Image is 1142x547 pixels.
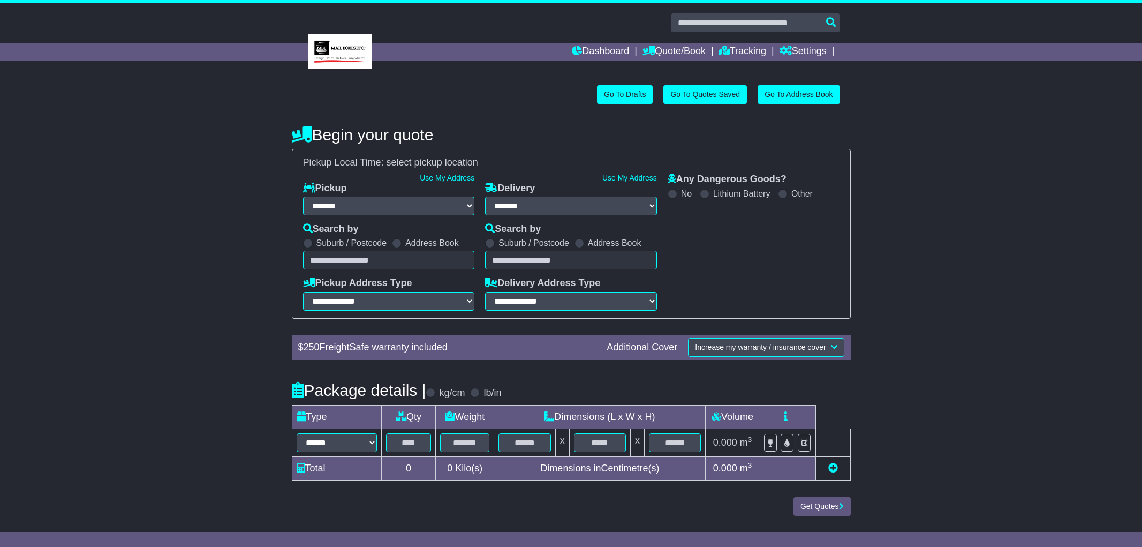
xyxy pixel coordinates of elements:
[748,436,752,444] sup: 3
[292,381,426,399] h4: Package details |
[695,343,826,351] span: Increase my warranty / insurance cover
[303,278,412,289] label: Pickup Address Type
[303,183,347,194] label: Pickup
[439,387,465,399] label: kg/cm
[292,457,381,481] td: Total
[555,429,569,456] td: x
[292,405,381,429] td: Type
[713,463,737,474] span: 0.000
[498,238,569,248] label: Suburb / Postcode
[601,342,683,354] div: Additional Cover
[494,405,706,429] td: Dimensions (L x W x H)
[572,43,629,61] a: Dashboard
[681,189,692,199] label: No
[420,174,474,182] a: Use My Address
[597,85,653,104] a: Go To Drafts
[298,157,845,169] div: Pickup Local Time:
[713,189,770,199] label: Lithium Battery
[381,405,436,429] td: Qty
[436,457,494,481] td: Kilo(s)
[485,278,600,289] label: Delivery Address Type
[494,457,706,481] td: Dimensions in Centimetre(s)
[706,405,759,429] td: Volume
[642,43,706,61] a: Quote/Book
[588,238,641,248] label: Address Book
[602,174,657,182] a: Use My Address
[688,338,844,357] button: Increase my warranty / insurance cover
[740,437,752,448] span: m
[381,457,436,481] td: 0
[719,43,766,61] a: Tracking
[668,174,786,185] label: Any Dangerous Goods?
[793,497,851,516] button: Get Quotes
[436,405,494,429] td: Weight
[485,183,535,194] label: Delivery
[293,342,602,354] div: $ FreightSafe warranty included
[780,43,827,61] a: Settings
[758,85,840,104] a: Go To Address Book
[447,463,452,474] span: 0
[791,189,813,199] label: Other
[387,157,478,168] span: select pickup location
[304,342,320,353] span: 250
[292,126,851,144] h4: Begin your quote
[748,461,752,469] sup: 3
[631,429,645,456] td: x
[483,387,501,399] label: lb/in
[663,85,747,104] a: Go To Quotes Saved
[740,463,752,474] span: m
[828,463,838,474] a: Add new item
[303,223,359,235] label: Search by
[405,238,459,248] label: Address Book
[485,223,541,235] label: Search by
[308,34,372,69] img: MBE Eight Mile Plains
[713,437,737,448] span: 0.000
[316,238,387,248] label: Suburb / Postcode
